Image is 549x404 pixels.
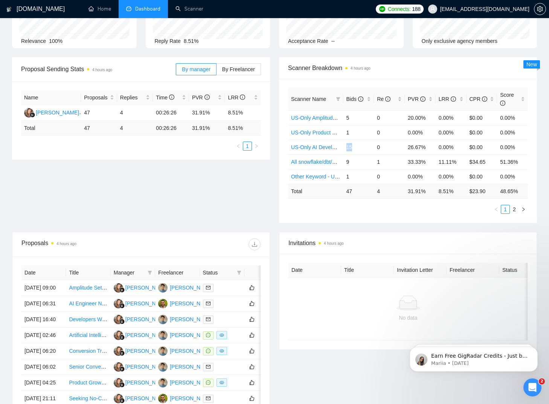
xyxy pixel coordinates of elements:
[170,284,213,292] div: [PERSON_NAME]
[497,184,528,198] td: 48.65 %
[247,315,256,324] button: like
[30,112,35,117] img: gigradar-bm.png
[21,359,66,375] td: [DATE] 06:02
[148,270,152,275] span: filter
[155,38,181,44] span: Reply Rate
[436,169,467,184] td: 0.00%
[497,125,528,140] td: 0.00%
[288,263,341,277] th: Date
[170,378,213,387] div: [PERSON_NAME]
[69,395,178,401] a: Seeking No-Code Developer for AI Agent POC
[405,154,436,169] td: 33.33%
[470,96,487,102] span: CPR
[288,238,528,248] span: Invitations
[21,280,66,296] td: [DATE] 09:00
[291,130,381,136] a: US-Only Product analytics - no budget
[343,169,374,184] td: 1
[158,332,213,338] a: RT[PERSON_NAME]
[324,241,344,245] time: 4 hours ago
[492,205,501,214] button: left
[114,316,169,322] a: NK[PERSON_NAME]
[534,3,546,15] button: setting
[467,184,497,198] td: $ 23.90
[182,66,210,72] span: By manager
[374,110,405,125] td: 0
[66,375,110,391] td: Product Growth & Mixpanel Expert — Teach me + build retention reports for Micro SaaS
[247,346,256,355] button: like
[114,395,169,401] a: NK[PERSON_NAME]
[343,184,374,198] td: 47
[436,154,467,169] td: 11.11%
[117,105,153,121] td: 4
[374,154,405,169] td: 1
[500,92,514,106] span: Score
[228,95,245,101] span: LRR
[206,333,210,337] span: message
[56,242,76,246] time: 4 hours ago
[158,363,213,369] a: RT[PERSON_NAME]
[236,144,241,148] span: left
[259,362,268,371] button: dislike
[482,96,487,102] span: info-circle
[125,331,169,339] div: [PERSON_NAME]
[243,142,252,151] li: 1
[119,398,125,403] img: gigradar-bm.png
[220,349,224,353] span: eye
[69,380,274,386] a: Product Growth & Mixpanel Expert — Teach me + build retention reports for Micro SaaS
[81,121,117,136] td: 47
[114,379,169,385] a: NK[PERSON_NAME]
[125,299,169,308] div: [PERSON_NAME]
[436,184,467,198] td: 8.51 %
[114,378,123,387] img: NK
[158,348,213,354] a: RT[PERSON_NAME]
[252,142,261,151] button: right
[158,394,168,403] img: U
[81,105,117,121] td: 47
[521,207,526,212] span: right
[497,169,528,184] td: 0.00%
[288,63,528,73] span: Scanner Breakdown
[170,331,213,339] div: [PERSON_NAME]
[234,142,243,151] button: left
[153,121,189,136] td: 00:26:26
[119,303,125,308] img: gigradar-bm.png
[114,362,123,372] img: NK
[192,95,210,101] span: PVR
[225,105,261,121] td: 8.51%
[66,359,110,375] td: Senior Conversion Tracking Auditor (GTM Web/Server, Meta & X CAPI, Mixpanel) — Third-Party Checkout
[343,154,374,169] td: 9
[467,169,497,184] td: $0.00
[69,332,169,338] a: Artificial Intelligence/AI Solutions Research
[66,296,110,312] td: AI Engineer Needed for SharePoint AI Agent Development
[405,169,436,184] td: 0.00%
[156,95,174,101] span: Time
[500,101,505,106] span: info-circle
[291,144,350,150] a: US-Only AI Development
[220,333,224,337] span: eye
[254,144,259,148] span: right
[158,395,213,401] a: U[PERSON_NAME]
[252,142,261,151] li: Next Page
[114,268,145,277] span: Manager
[170,299,213,308] div: [PERSON_NAME]
[158,378,168,387] img: RT
[111,265,155,280] th: Manager
[155,265,200,280] th: Freelancer
[494,207,499,212] span: left
[125,284,169,292] div: [PERSON_NAME]
[21,238,141,250] div: Proposals
[119,366,125,372] img: gigradar-bm.png
[114,315,123,324] img: NK
[497,110,528,125] td: 0.00%
[388,5,410,13] span: Connects:
[189,121,225,136] td: 31.91 %
[33,29,130,36] p: Message from Mariia, sent 7w ago
[497,140,528,154] td: 0.00%
[114,283,123,293] img: NK
[422,38,498,44] span: Only exclusive agency members
[119,319,125,324] img: gigradar-bm.png
[501,205,509,213] a: 1
[247,394,256,403] button: like
[170,315,213,323] div: [PERSON_NAME]
[125,378,169,387] div: [PERSON_NAME]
